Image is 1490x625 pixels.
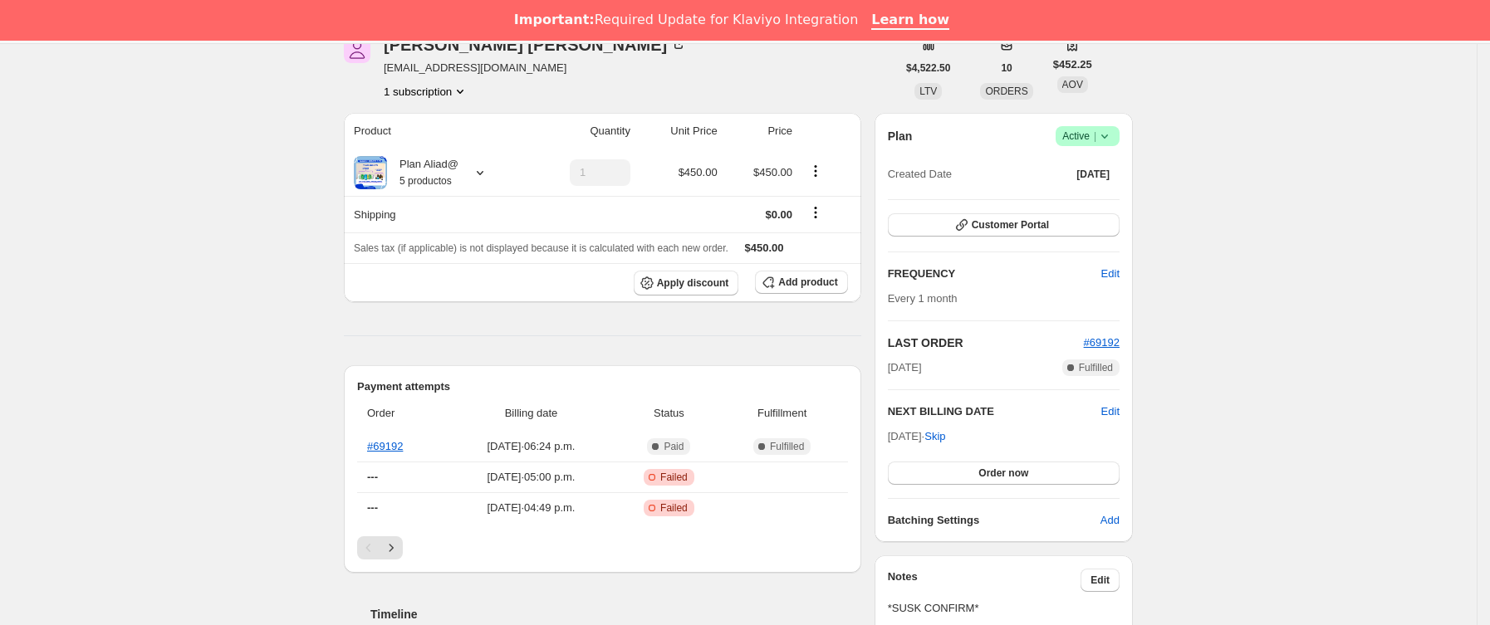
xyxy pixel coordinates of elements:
[344,196,527,232] th: Shipping
[888,403,1101,420] h2: NEXT BILLING DATE
[1066,163,1120,186] button: [DATE]
[914,423,955,450] button: Skip
[387,156,458,189] div: Plan Aliad@
[888,334,1084,351] h2: LAST ORDER
[1101,403,1120,420] button: Edit
[1094,129,1096,143] span: |
[451,500,611,516] span: [DATE] · 04:49 p.m.
[896,56,960,80] button: $4,522.50
[972,218,1049,232] span: Customer Portal
[888,461,1120,485] button: Order now
[664,440,684,453] span: Paid
[527,113,635,149] th: Quantity
[357,536,848,559] nav: Paginación
[635,113,723,149] th: Unit Price
[906,61,950,75] span: $4,522.50
[344,113,527,149] th: Product
[888,359,922,376] span: [DATE]
[1081,569,1120,592] button: Edit
[384,60,687,76] span: [EMAIL_ADDRESS][DOMAIN_NAME]
[723,113,797,149] th: Price
[451,469,611,486] span: [DATE] · 05:00 p.m.
[919,85,937,97] span: LTV
[888,569,1081,592] h3: Notes
[888,512,1100,529] h6: Batching Settings
[657,276,729,290] span: Apply discount
[621,405,716,422] span: Status
[660,501,688,515] span: Failed
[778,276,837,289] span: Add product
[1079,361,1113,374] span: Fulfilled
[370,606,861,623] h2: Timeline
[1076,168,1110,181] span: [DATE]
[985,85,1027,97] span: ORDERS
[384,37,687,53] div: [PERSON_NAME] [PERSON_NAME]
[888,128,913,144] h2: Plan
[634,271,739,295] button: Apply discount
[888,292,958,305] span: Every 1 month
[1100,512,1120,529] span: Add
[1091,507,1130,534] button: Add
[354,242,728,254] span: Sales tax (if applicable) is not displayed because it is calculated with each new order.
[802,203,829,222] button: Shipping actions
[384,83,468,100] button: Product actions
[802,162,829,180] button: Product actions
[753,166,792,178] span: $450.00
[888,213,1120,237] button: Customer Portal
[1091,261,1130,287] button: Edit
[1091,574,1110,587] span: Edit
[978,466,1028,480] span: Order now
[1062,79,1083,90] span: AOV
[871,12,949,30] a: Learn how
[1001,61,1012,75] span: 10
[924,428,945,445] span: Skip
[380,536,403,559] button: Siguiente
[1053,56,1092,73] span: $452.25
[679,166,718,178] span: $450.00
[765,208,792,221] span: $0.00
[357,378,848,395] h2: Payment attempts
[399,175,452,187] small: 5 productos
[354,156,387,189] img: product img
[1062,128,1113,144] span: Active
[514,12,595,27] b: Important:
[344,37,370,63] span: ANA ARAGON
[888,166,952,183] span: Created Date
[367,440,403,452] a: #69192
[1084,334,1120,351] button: #69192
[451,438,611,455] span: [DATE] · 06:24 p.m.
[745,242,784,254] span: $450.00
[451,405,611,422] span: Billing date
[367,501,378,514] span: ---
[514,12,858,28] div: Required Update for Klaviyo Integration
[888,430,946,442] span: [DATE] ·
[770,440,804,453] span: Fulfilled
[660,471,688,484] span: Failed
[367,471,378,483] span: ---
[991,56,1022,80] button: 10
[888,266,1101,282] h2: FREQUENCY
[727,405,838,422] span: Fulfillment
[1101,266,1120,282] span: Edit
[755,271,847,294] button: Add product
[1084,336,1120,349] a: #69192
[357,395,446,432] th: Order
